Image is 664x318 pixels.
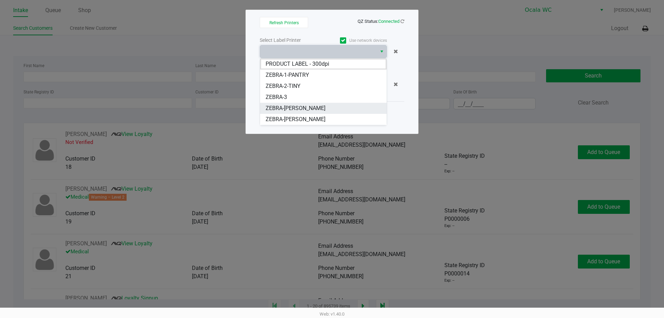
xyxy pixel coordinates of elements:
span: QZ Status: [358,19,404,24]
span: Connected [378,19,399,24]
button: Select [377,45,387,58]
span: ZEBRA-2-TINY [266,82,301,90]
span: ZEBRA-[PERSON_NAME] [266,104,325,112]
button: Refresh Printers [260,17,308,28]
div: Select Label Printer [260,37,323,44]
span: Refresh Printers [269,20,299,25]
span: Web: v1.40.0 [320,311,344,317]
span: ZEBRA-[PERSON_NAME] [266,115,325,124]
span: ZEBRA-1-PANTRY [266,71,309,79]
span: ZEBRA-3 [266,93,287,101]
span: PRODUCT LABEL - 300dpi [266,60,329,68]
label: Use network devices [323,37,387,44]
